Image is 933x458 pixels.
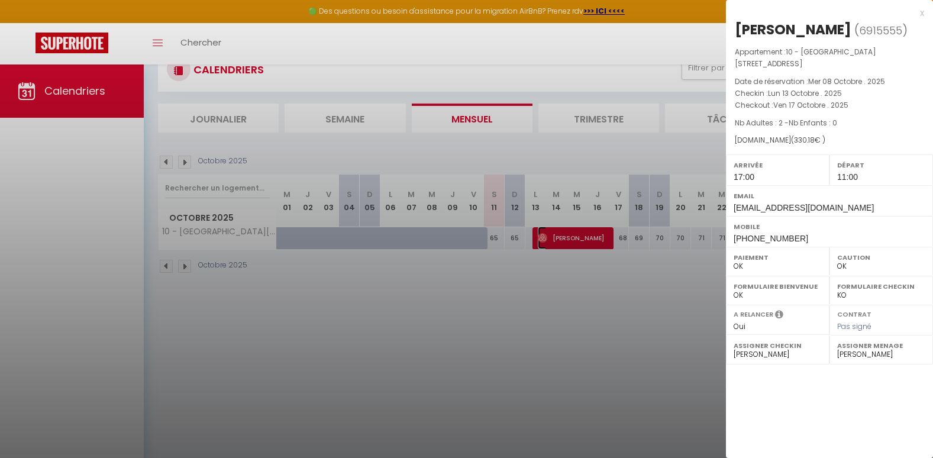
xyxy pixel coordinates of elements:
p: Date de réservation : [735,76,924,88]
label: Contrat [837,309,871,317]
span: Mer 08 Octobre . 2025 [808,76,885,86]
span: [PHONE_NUMBER] [734,234,808,243]
span: Lun 13 Octobre . 2025 [768,88,842,98]
span: Nb Adultes : 2 - [735,118,837,128]
span: Pas signé [837,321,871,331]
div: [DOMAIN_NAME] [735,135,924,146]
span: Nb Enfants : 0 [789,118,837,128]
span: 10 - [GEOGRAPHIC_DATA][STREET_ADDRESS] [735,47,876,69]
span: 17:00 [734,172,754,182]
p: Checkout : [735,99,924,111]
label: Formulaire Bienvenue [734,280,822,292]
p: Appartement : [735,46,924,70]
span: 330.18 [794,135,815,145]
label: Arrivée [734,159,822,171]
label: Caution [837,251,925,263]
label: Départ [837,159,925,171]
span: [EMAIL_ADDRESS][DOMAIN_NAME] [734,203,874,212]
label: A relancer [734,309,773,320]
label: Assigner Menage [837,340,925,351]
span: ( € ) [791,135,825,145]
span: 6915555 [859,23,902,38]
span: ( ) [854,22,908,38]
p: Checkin : [735,88,924,99]
div: x [726,6,924,20]
label: Formulaire Checkin [837,280,925,292]
label: Paiement [734,251,822,263]
div: [PERSON_NAME] [735,20,851,39]
i: Sélectionner OUI si vous souhaiter envoyer les séquences de messages post-checkout [775,309,783,322]
label: Mobile [734,221,925,233]
label: Assigner Checkin [734,340,822,351]
span: 11:00 [837,172,858,182]
span: Ven 17 Octobre . 2025 [773,100,848,110]
label: Email [734,190,925,202]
